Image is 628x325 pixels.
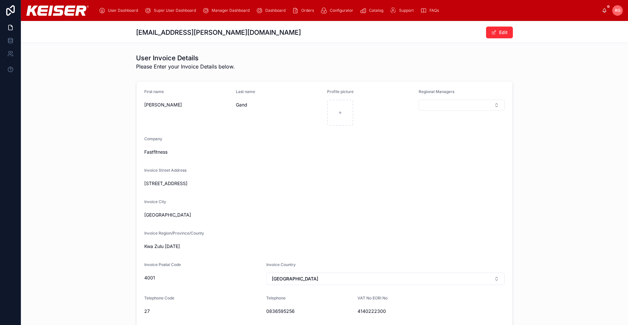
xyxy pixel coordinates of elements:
[144,149,505,155] span: Fastfitness
[301,8,314,13] span: Orders
[615,8,620,13] span: RG
[358,5,388,16] a: Catalog
[319,5,358,16] a: Configurator
[418,5,444,16] a: FAQs
[266,308,353,315] span: 0836595256
[265,8,286,13] span: Dashboard
[144,199,166,204] span: Invoice City
[144,168,186,173] span: Invoice Street Address
[266,296,286,300] span: Telephone
[429,8,439,13] span: FAQs
[266,262,296,267] span: Invoice Country
[144,212,505,218] span: [GEOGRAPHIC_DATA]
[154,8,196,13] span: Super User Dashboard
[144,102,231,108] span: [PERSON_NAME]
[144,231,204,236] span: Invoice Region/Province/County
[272,276,318,282] span: [GEOGRAPHIC_DATA]
[290,5,319,16] a: Orders
[144,136,162,141] span: Company
[108,8,138,13] span: User Dashboard
[266,273,505,285] button: Select Button
[136,63,235,70] span: Please Enter your Invoice Details below.
[144,89,164,94] span: First name
[399,8,414,13] span: Support
[254,5,290,16] a: Dashboard
[136,28,301,37] h1: [EMAIL_ADDRESS][PERSON_NAME][DOMAIN_NAME]
[236,102,322,108] span: Gand
[358,308,444,315] span: 4140222300
[26,6,89,16] img: App logo
[144,308,261,315] span: 27
[236,89,255,94] span: Last name
[327,89,354,94] span: Profile picture
[94,3,602,18] div: scrollable content
[144,262,181,267] span: Invoice Postal Code
[144,243,505,250] span: Kwa Zulu [DATE]
[419,100,505,111] button: Select Button
[144,275,261,281] span: 4001
[358,296,388,300] span: VAT No EORI No
[97,5,143,16] a: User Dashboard
[143,5,201,16] a: Super User Dashboard
[144,180,505,187] span: [STREET_ADDRESS]
[486,27,513,38] button: Edit
[330,8,353,13] span: Configurator
[144,296,174,300] span: Telephone Code
[136,53,235,63] h1: User Invoice Details
[388,5,418,16] a: Support
[419,89,454,94] span: Regional Managers
[369,8,383,13] span: Catalog
[212,8,250,13] span: Manager Dashboard
[201,5,254,16] a: Manager Dashboard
